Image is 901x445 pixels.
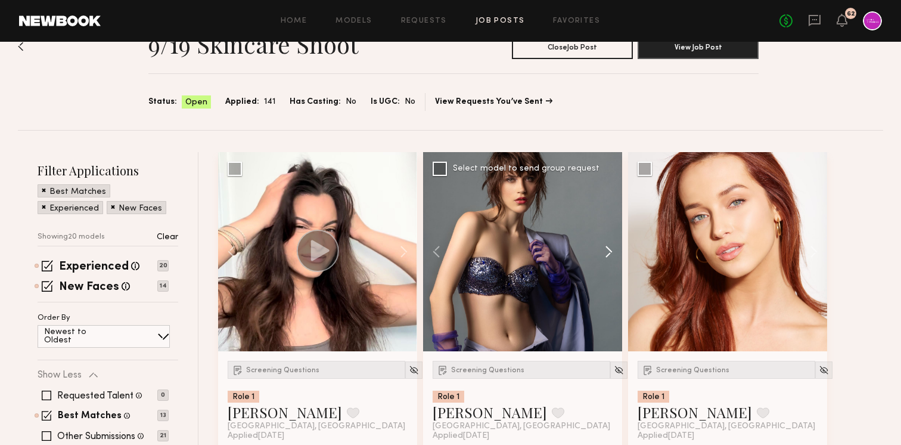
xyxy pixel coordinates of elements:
[819,365,829,375] img: Unhide Model
[453,165,599,173] div: Select model to send group request
[512,35,633,59] button: CloseJob Post
[638,35,759,59] button: View Job Post
[185,97,207,109] span: Open
[405,95,415,109] span: No
[290,95,341,109] span: Has Casting:
[44,328,115,345] p: Newest to Oldest
[18,42,24,51] img: Back to previous page
[433,422,610,431] span: [GEOGRAPHIC_DATA], [GEOGRAPHIC_DATA]
[38,162,178,178] h2: Filter Applications
[157,260,169,271] p: 20
[38,233,105,241] p: Showing 20 models
[148,95,177,109] span: Status:
[228,403,342,422] a: [PERSON_NAME]
[49,188,106,196] p: Best Matches
[157,233,178,242] p: Clear
[553,17,600,25] a: Favorites
[371,95,400,109] span: Is UGC:
[638,422,815,431] span: [GEOGRAPHIC_DATA], [GEOGRAPHIC_DATA]
[656,367,729,374] span: Screening Questions
[614,365,624,375] img: Unhide Model
[232,364,244,376] img: Submission Icon
[642,364,654,376] img: Submission Icon
[281,17,307,25] a: Home
[638,391,669,403] div: Role 1
[451,367,524,374] span: Screening Questions
[49,205,99,213] p: Experienced
[409,365,419,375] img: Unhide Model
[119,205,162,213] p: New Faces
[157,430,169,441] p: 21
[346,95,356,109] span: No
[59,282,119,293] label: New Faces
[264,95,275,109] span: 141
[228,431,408,441] div: Applied [DATE]
[228,422,405,431] span: [GEOGRAPHIC_DATA], [GEOGRAPHIC_DATA]
[433,431,613,441] div: Applied [DATE]
[225,95,259,109] span: Applied:
[157,390,169,401] p: 0
[847,11,855,17] div: 62
[157,410,169,421] p: 13
[433,391,464,403] div: Role 1
[157,280,169,292] p: 14
[433,403,547,422] a: [PERSON_NAME]
[148,29,358,59] h1: 9/19 Skincare Shoot
[38,314,70,322] p: Order By
[437,364,449,376] img: Submission Icon
[435,98,552,106] a: View Requests You’ve Sent
[58,412,122,421] label: Best Matches
[38,370,82,380] p: Show Less
[476,17,525,25] a: Job Posts
[246,367,319,374] span: Screening Questions
[638,431,818,441] div: Applied [DATE]
[57,432,135,441] label: Other Submissions
[228,391,259,403] div: Role 1
[335,17,372,25] a: Models
[401,17,447,25] a: Requests
[59,261,129,273] label: Experienced
[638,403,752,422] a: [PERSON_NAME]
[57,391,133,401] label: Requested Talent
